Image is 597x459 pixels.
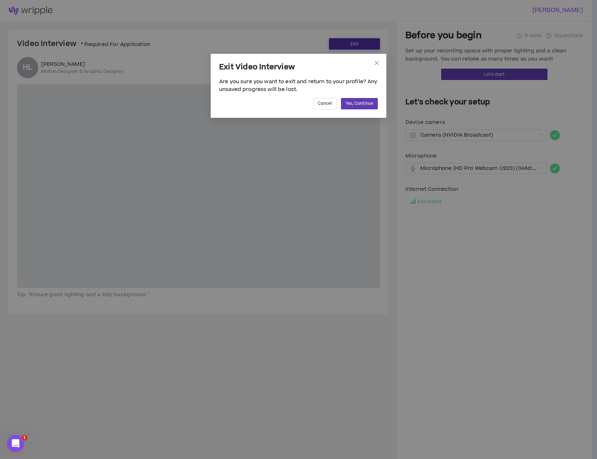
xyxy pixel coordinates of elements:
span: Yes, Continue [346,100,373,107]
h4: Exit Video Interview [219,62,378,72]
span: 1 [22,435,27,441]
button: Close [367,54,386,73]
span: Cancel [318,100,332,107]
p: Are you sure you want to exit and return to your profile? Any unsaved progress will be lost. [219,78,378,94]
span: close [374,60,380,66]
button: Cancel [313,98,337,109]
iframe: Intercom live chat [7,435,24,452]
button: Yes, Continue [341,98,378,109]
